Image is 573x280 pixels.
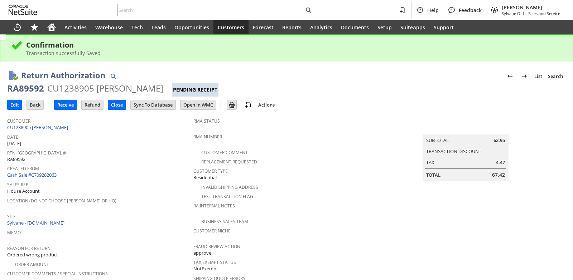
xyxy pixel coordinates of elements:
[26,50,562,57] div: Transaction successfully Saved
[201,218,248,225] a: Business Sales Team
[193,228,231,234] a: Customer Niche
[117,6,304,14] input: Search
[193,168,228,174] a: Customer Type
[95,24,123,31] span: Warehouse
[7,156,25,163] span: RA89592
[47,83,163,94] div: CU1238905 [PERSON_NAME]
[423,123,509,134] caption: Summary
[54,100,77,109] input: Receive
[426,148,481,154] a: Transaction Discount
[426,159,434,166] a: Tax
[193,203,235,209] a: RA Internal Notes
[7,230,21,236] a: Memo
[459,7,482,14] span: Feedback
[434,24,454,31] span: Support
[193,134,222,140] a: RMA Number
[26,20,43,34] div: Shortcuts
[373,20,396,34] a: Setup
[7,83,44,94] div: RA89592
[27,100,43,109] input: Back
[377,24,392,31] span: Setup
[7,118,30,124] a: Customer
[426,137,449,143] a: Subtotal
[244,100,252,109] img: add-record.svg
[227,100,236,109] input: Print
[15,261,49,267] a: Order Amount
[531,70,545,82] a: List
[170,20,213,34] a: Opportunities
[7,213,16,220] a: Site
[82,100,103,109] input: Refund
[60,20,91,34] a: Activities
[493,137,505,144] span: 62.95
[502,4,560,11] span: [PERSON_NAME]
[341,24,369,31] span: Documents
[7,182,28,188] a: Sales Rep
[337,20,373,34] a: Documents
[172,83,218,97] div: Pending Receipt
[7,220,66,226] a: Sylvane - [DOMAIN_NAME]
[91,20,127,34] a: Warehouse
[7,198,116,204] a: Location (Do Not Choose [PERSON_NAME] or HQ)
[429,20,458,34] a: Support
[193,244,240,250] a: Fraud Review Action
[193,118,220,124] a: RMA Status
[545,70,566,82] a: Search
[13,23,21,31] svg: Recent Records
[43,20,60,34] a: Home
[131,100,175,109] input: Sync To Database
[201,184,258,190] a: Invalid Shipping Address
[218,24,244,31] span: Customers
[227,100,236,109] img: Print
[26,40,562,50] div: Confirmation
[174,24,209,31] span: Opportunities
[193,250,211,256] span: approve
[496,159,505,166] span: 4.47
[9,20,26,34] a: Recent Records
[213,20,249,34] a: Customers
[7,271,108,277] a: Customer Comments / Special Instructions
[306,20,337,34] a: Analytics
[9,5,37,15] svg: logo
[147,20,170,34] a: Leads
[427,7,439,14] span: Help
[7,124,70,131] a: CU1238905 [PERSON_NAME]
[193,265,218,272] span: NotExempt
[7,251,58,258] span: Ordered wrong product
[21,69,105,81] h1: Return Authorization
[304,6,313,14] svg: Search
[151,24,166,31] span: Leads
[7,134,18,140] a: Date
[426,172,440,178] a: Total
[64,24,87,31] span: Activities
[492,171,505,178] span: 67.42
[131,24,143,31] span: Tech
[8,100,22,109] input: Edit
[278,20,306,34] a: Reports
[400,24,425,31] span: SuiteApps
[7,140,21,147] span: [DATE]
[7,166,39,172] a: Created From
[7,188,40,195] span: House Account
[255,102,278,108] a: Actions
[47,23,56,31] svg: Home
[282,24,302,31] span: Reports
[253,24,274,31] span: Forecast
[109,72,117,80] img: Quick Find
[7,150,66,156] a: Rtn. [GEOGRAPHIC_DATA]. #
[108,100,126,109] input: Close
[396,20,429,34] a: SuiteApps
[180,100,216,109] input: Open In WMC
[201,149,248,156] a: Customer Comment
[502,11,524,16] span: Sylvane Old
[201,159,257,165] a: Replacement Requested
[127,20,147,34] a: Tech
[193,174,217,181] span: Residential
[528,11,560,16] span: Sales and Service
[30,23,39,31] svg: Shortcuts
[525,11,527,16] span: -
[7,172,57,178] a: Cash Sale #C709282063
[249,20,278,34] a: Forecast
[310,24,332,31] span: Analytics
[520,72,529,80] img: Next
